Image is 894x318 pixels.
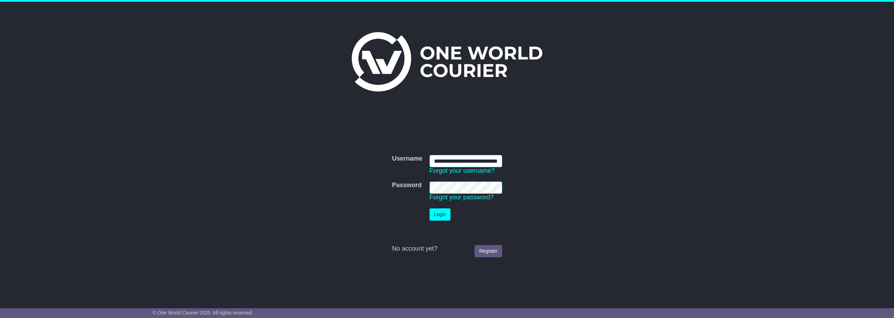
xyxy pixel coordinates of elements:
a: Forgot your username? [430,167,495,174]
img: One World [352,32,542,91]
a: Register [475,245,502,257]
label: Password [392,182,422,189]
button: Login [430,208,450,221]
div: No account yet? [392,245,502,253]
a: Forgot your password? [430,194,494,201]
span: © One World Courier 2025. All rights reserved. [153,310,254,316]
label: Username [392,155,422,163]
